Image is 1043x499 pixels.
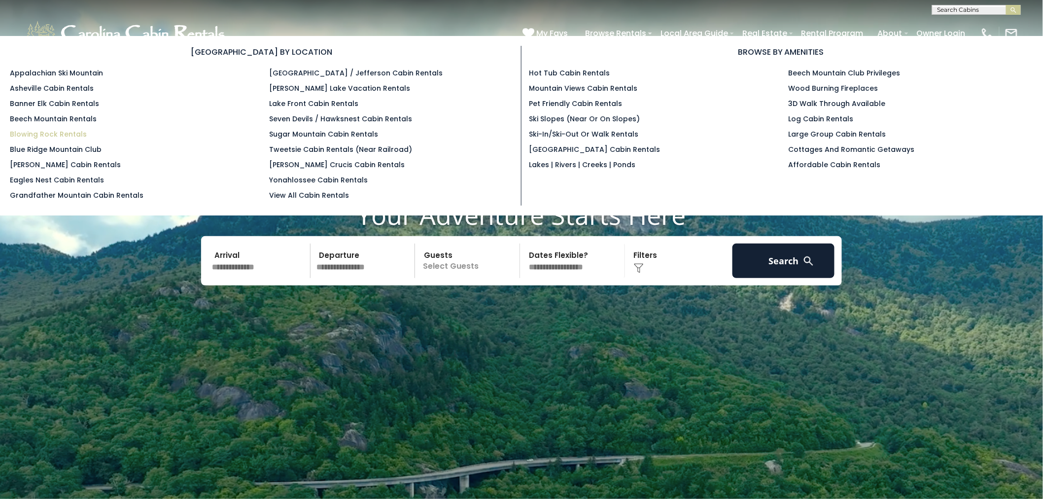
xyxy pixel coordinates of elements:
img: filter--v1.png [634,263,644,273]
a: [PERSON_NAME] Crucis Cabin Rentals [269,160,405,170]
button: Search [732,244,834,278]
a: Yonahlossee Cabin Rentals [269,175,368,185]
a: Browse Rentals [580,25,651,42]
a: Eagles Nest Cabin Rentals [10,175,104,185]
span: My Favs [536,27,568,39]
a: Rental Program [797,25,869,42]
a: My Favs [522,27,570,40]
img: search-regular-white.png [802,255,815,267]
a: Hot Tub Cabin Rentals [529,68,610,78]
a: 3D Walk Through Available [789,99,886,108]
a: Ski-in/Ski-Out or Walk Rentals [529,129,638,139]
a: [GEOGRAPHIC_DATA] Cabin Rentals [529,144,660,154]
a: Real Estate [737,25,792,42]
a: Local Area Guide [656,25,733,42]
a: [PERSON_NAME] Lake Vacation Rentals [269,83,410,93]
a: Beech Mountain Club Privileges [789,68,901,78]
a: About [873,25,907,42]
p: Select Guests [418,244,520,278]
img: mail-regular-white.png [1005,27,1018,40]
img: phone-regular-white.png [980,27,994,40]
a: View All Cabin Rentals [269,190,349,200]
a: Affordable Cabin Rentals [789,160,881,170]
a: Lakes | Rivers | Creeks | Ponds [529,160,635,170]
h1: Your Adventure Starts Here [7,200,1036,230]
a: Mountain Views Cabin Rentals [529,83,637,93]
a: Owner Login [912,25,971,42]
a: Blue Ridge Mountain Club [10,144,102,154]
a: Wood Burning Fireplaces [789,83,878,93]
a: Lake Front Cabin Rentals [269,99,358,108]
a: Tweetsie Cabin Rentals (Near Railroad) [269,144,412,154]
a: [PERSON_NAME] Cabin Rentals [10,160,121,170]
a: Beech Mountain Rentals [10,114,97,124]
img: White-1-1-2.png [25,19,229,48]
a: Banner Elk Cabin Rentals [10,99,99,108]
a: Grandfather Mountain Cabin Rentals [10,190,143,200]
a: Log Cabin Rentals [789,114,854,124]
h3: BROWSE BY AMENITIES [529,46,1033,58]
a: Seven Devils / Hawksnest Cabin Rentals [269,114,412,124]
a: Asheville Cabin Rentals [10,83,94,93]
h3: [GEOGRAPHIC_DATA] BY LOCATION [10,46,514,58]
a: Ski Slopes (Near or On Slopes) [529,114,640,124]
a: Pet Friendly Cabin Rentals [529,99,622,108]
a: Large Group Cabin Rentals [789,129,886,139]
a: Sugar Mountain Cabin Rentals [269,129,378,139]
a: Cottages and Romantic Getaways [789,144,915,154]
a: Appalachian Ski Mountain [10,68,103,78]
a: [GEOGRAPHIC_DATA] / Jefferson Cabin Rentals [269,68,443,78]
a: Blowing Rock Rentals [10,129,87,139]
